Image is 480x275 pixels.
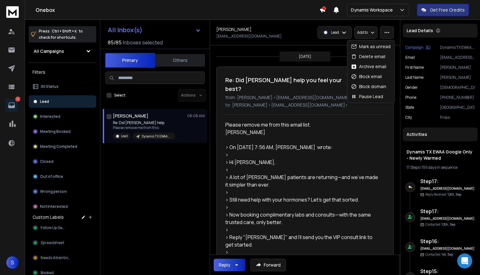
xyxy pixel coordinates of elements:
p: Press to check for shortcuts. [39,28,83,41]
p: Not Interested [40,204,68,209]
p: Re: Did [PERSON_NAME] help [113,120,175,125]
p: Campaign [405,45,423,50]
span: 17 Steps [407,165,420,170]
p: Lead Details [407,27,433,34]
p: Meeting Booked [40,129,71,134]
span: 85 / 85 [108,39,122,46]
p: to: [PERSON_NAME] <[EMAIL_ADDRESS][DOMAIN_NAME]> [225,102,385,108]
p: State [405,105,414,110]
div: Block email [351,73,382,80]
p: [EMAIL_ADDRESS][DOMAIN_NAME] [440,55,475,60]
span: 155 days in sequence [422,165,457,170]
button: Primary [105,53,155,68]
span: 12th, Sep [447,192,461,197]
h1: Onebox [36,6,319,14]
p: Lead [121,134,128,138]
div: Reply [219,262,230,268]
div: Activities [403,127,477,141]
h1: [PERSON_NAME] [113,113,148,119]
p: [PHONE_NUMBER] [440,95,475,100]
div: Block domain [351,83,386,90]
span: Spreadsheet [41,240,64,245]
p: First Name [405,65,424,70]
h6: [EMAIL_ADDRESS][DOMAIN_NAME] [420,216,475,221]
p: [DEMOGRAPHIC_DATA] [440,85,475,90]
p: 08:08 AM [187,113,205,118]
p: Dynamis Workspace [351,7,395,13]
p: Gender [405,85,418,90]
p: All Status [41,84,58,89]
p: Lead [331,30,339,35]
h1: [PERSON_NAME] [216,26,252,32]
button: Others [155,53,205,67]
p: [PERSON_NAME] [440,75,475,80]
button: Forward [250,259,286,271]
h1: All Campaigns [34,48,64,54]
p: Dynamis TX EWAA Google Only - Newly Warmed [142,134,172,139]
p: Phone [405,95,416,100]
h6: [EMAIL_ADDRESS][DOMAIN_NAME] [420,246,475,251]
p: Frisco [440,115,475,120]
span: Needs Attention [41,255,70,260]
h6: Step 16 : [420,237,475,245]
h3: Custom Labels [32,214,64,220]
span: 1st, Sep [442,252,453,257]
div: Pause Lead [351,93,383,100]
div: Archive email [351,63,386,70]
p: Please remove me from this [113,125,175,130]
span: 12th, Sep [442,222,455,227]
h1: All Inbox(s) [108,27,142,33]
p: Get Free Credits [430,7,465,13]
p: Contacted [425,222,455,227]
span: S [6,256,19,269]
p: Dynamis TX EWAA Google Only - Newly Warmed [440,45,475,50]
h3: Filters [29,68,96,77]
h6: [EMAIL_ADDRESS][DOMAIN_NAME] [420,186,475,191]
p: Closed [40,159,53,164]
p: Meeting Completed [40,144,77,149]
p: 7 [15,97,20,102]
p: Reply Received [425,192,461,197]
div: Open Intercom Messenger [457,253,472,268]
h1: Dynamis TX EWAA Google Only - Newly Warmed [407,149,474,161]
label: Select [114,93,125,98]
p: Contacted [425,252,453,257]
h6: Step 17 : [420,177,475,185]
h3: Inboxes selected [123,39,163,46]
div: | [407,165,474,170]
h6: Step 17 : [420,207,475,215]
p: City [405,115,412,120]
div: Delete email [351,53,385,60]
p: [DATE] [299,54,311,59]
p: [EMAIL_ADDRESS][DOMAIN_NAME] [216,34,282,39]
p: [PERSON_NAME] [440,65,475,70]
h1: Re: Did [PERSON_NAME] help you feel your best? [225,76,344,93]
div: Mark as unread [351,43,391,50]
p: Email [405,55,415,60]
p: Wrong person [40,189,67,194]
img: logo [6,6,19,18]
h6: Step 15 : [420,267,475,275]
span: Follow Up Sent [41,225,66,230]
p: Out of office [40,174,63,179]
p: Last Name [405,75,423,80]
p: Add to [357,30,368,35]
p: from: [PERSON_NAME] <[EMAIL_ADDRESS][DOMAIN_NAME]> [225,94,385,101]
p: Interested [40,114,60,119]
p: Lead [40,99,49,104]
p: [GEOGRAPHIC_DATA] [440,105,475,110]
span: Ctrl + Shift + k [51,27,77,35]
